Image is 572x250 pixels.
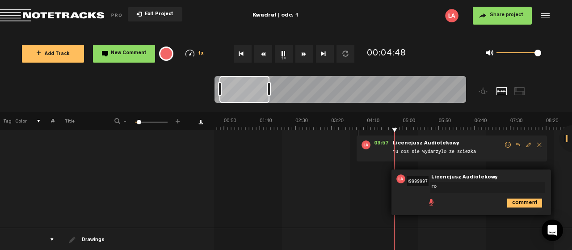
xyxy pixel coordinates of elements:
[392,140,460,147] span: Licencjusz Audiotekowy
[93,45,155,63] button: New Comment
[41,112,55,130] th: #
[42,235,55,244] div: drawings
[82,237,106,244] div: Drawings
[36,50,41,57] span: +
[367,47,406,60] div: 00:04:48
[336,45,354,63] button: Loop
[128,7,182,21] button: Exit Project
[523,142,534,148] span: Edit comment
[122,117,129,123] span: -
[159,47,173,61] div: {{ tooltip_message }}
[184,4,367,27] div: Kwadrat | odc. 1
[513,142,523,148] span: Reply to comment
[392,148,504,157] span: tu cos sie wydarzylo ze sciezka
[507,199,514,206] span: comment
[174,117,181,123] span: +
[490,13,523,18] span: Share project
[40,90,54,228] td: comments
[445,9,458,22] img: letters
[22,45,84,63] button: +Add Track
[430,174,499,181] span: Licencjusz Audiotekowy
[254,45,272,63] button: Rewind
[13,112,27,130] th: Color
[473,7,532,25] button: Share project
[185,50,194,57] img: speedometer.svg
[36,52,70,57] span: Add Track
[396,174,405,183] img: letters
[275,45,293,63] button: 1x
[507,199,542,208] i: comment
[111,51,147,56] span: New Comment
[295,45,313,63] button: Fast Forward
[542,220,563,241] div: Open Intercom Messenger
[198,51,204,56] span: 1x
[234,45,252,63] button: Go to beginning
[316,45,334,63] button: Go to end
[534,142,545,148] span: Delete comment
[142,12,173,17] span: Exit Project
[362,140,370,149] img: letters
[177,50,212,57] div: 1x
[55,112,102,130] th: Title
[198,120,203,124] a: Download comments
[252,4,299,27] div: Kwadrat | odc. 1
[370,140,392,149] span: 03:57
